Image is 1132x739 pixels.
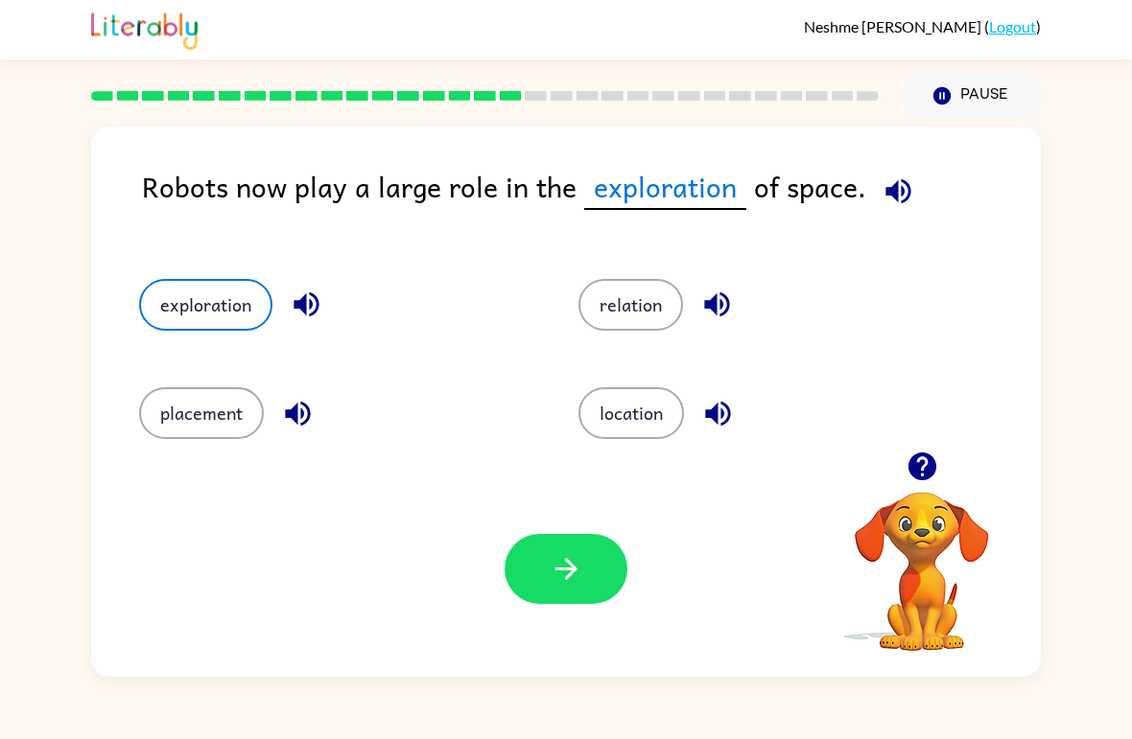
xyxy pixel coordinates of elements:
button: relation [578,279,683,331]
button: location [578,387,684,439]
button: placement [139,387,264,439]
span: Neshme [PERSON_NAME] [804,17,984,35]
a: Logout [989,17,1036,35]
video: Your browser must support playing .mp4 files to use Literably. Please try using another browser. [826,462,1018,654]
button: Pause [902,74,1041,118]
img: Literably [91,8,198,50]
button: exploration [139,279,272,331]
span: exploration [584,165,746,210]
div: ( ) [804,17,1041,35]
div: Robots now play a large role in the of space. [142,165,1041,241]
